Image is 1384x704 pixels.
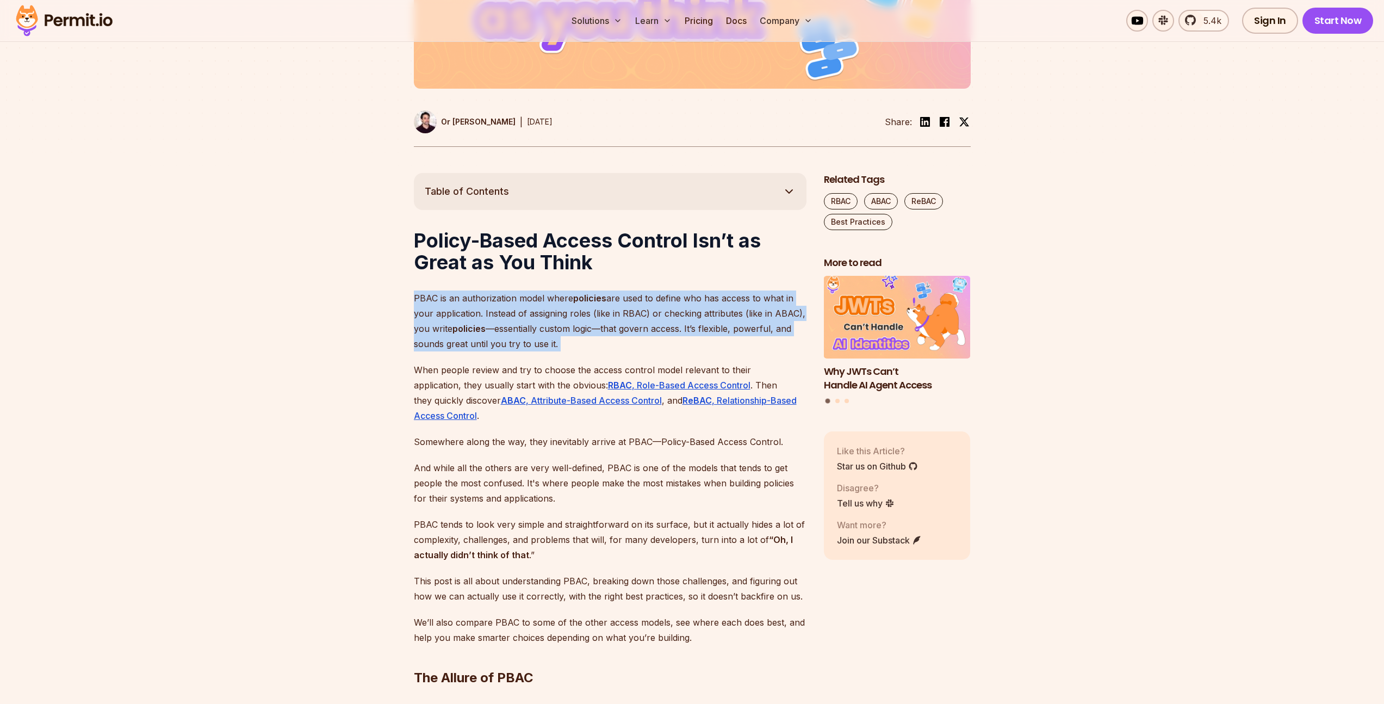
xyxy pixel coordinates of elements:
[414,395,797,421] a: ReBAC, Relationship-Based Access Control
[11,2,117,39] img: Permit logo
[631,10,676,32] button: Learn
[837,534,922,547] a: Join our Substack
[1178,10,1229,32] a: 5.4k
[414,534,793,560] strong: “Oh, I actually didn’t think of that
[573,293,606,304] strong: policies
[414,110,516,133] a: Or [PERSON_NAME]
[959,116,970,127] img: twitter
[835,399,840,403] button: Go to slide 2
[1242,8,1298,34] a: Sign In
[904,193,943,209] a: ReBAC
[824,193,858,209] a: RBAC
[837,518,922,532] p: Want more?
[938,115,951,128] img: facebook
[501,395,662,406] a: ABAC, Attribute-Based Access Control
[441,116,516,127] p: Or [PERSON_NAME]
[824,276,971,392] a: Why JWTs Can’t Handle AI Agent AccessWhy JWTs Can’t Handle AI Agent Access
[527,117,553,126] time: [DATE]
[414,291,806,351] p: PBAC is an authorization model where are used to define who has access to what in your applicatio...
[1302,8,1374,34] a: Start Now
[864,193,898,209] a: ABAC
[414,230,806,273] h1: Policy-Based Access Control Isn’t as Great as You Think
[501,395,526,406] strong: ABAC
[1197,14,1221,27] span: 5.4k
[837,481,895,495] p: Disagree?
[567,10,626,32] button: Solutions
[414,615,806,645] p: We’ll also compare PBAC to some of the other access models, see where each does best, and help yo...
[680,10,717,32] a: Pricing
[837,460,918,473] a: Star us on Github
[824,173,971,187] h2: Related Tags
[414,173,806,210] button: Table of Contents
[837,497,895,510] a: Tell us why
[722,10,751,32] a: Docs
[826,399,830,404] button: Go to slide 1
[520,115,523,128] div: |
[824,365,971,392] h3: Why JWTs Can’t Handle AI Agent Access
[414,517,806,563] p: PBAC tends to look very simple and straightforward on its surface, but it actually hides a lot of...
[682,395,712,406] strong: ReBAC
[845,399,849,403] button: Go to slide 3
[414,573,806,604] p: This post is all about understanding PBAC, breaking down those challenges, and figuring out how w...
[414,626,806,687] h2: The Allure of PBAC
[824,256,971,270] h2: More to read
[608,380,632,391] strong: RBAC
[414,362,806,423] p: When people review and try to choose the access control model relevant to their application, they...
[414,460,806,506] p: And while all the others are very well-defined, PBAC is one of the models that tends to get peopl...
[824,276,971,359] img: Why JWTs Can’t Handle AI Agent Access
[885,115,912,128] li: Share:
[824,214,892,230] a: Best Practices
[452,323,486,334] strong: policies
[824,276,971,392] li: 1 of 3
[824,276,971,405] div: Posts
[608,380,750,391] a: RBAC, Role-Based Access Control
[837,444,918,458] p: Like this Article?
[918,115,932,128] img: linkedin
[425,184,509,199] span: Table of Contents
[414,434,806,449] p: Somewhere along the way, they inevitably arrive at PBAC—Policy-Based Access Control.
[755,10,817,32] button: Company
[414,110,437,133] img: Or Weis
